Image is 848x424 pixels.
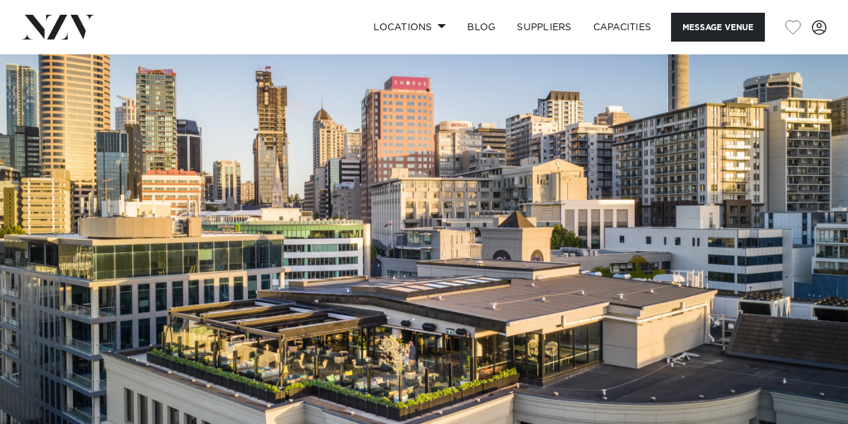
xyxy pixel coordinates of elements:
[363,13,457,42] a: Locations
[583,13,662,42] a: Capacities
[506,13,582,42] a: SUPPLIERS
[21,15,95,39] img: nzv-logo.png
[457,13,506,42] a: BLOG
[671,13,765,42] button: Message Venue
